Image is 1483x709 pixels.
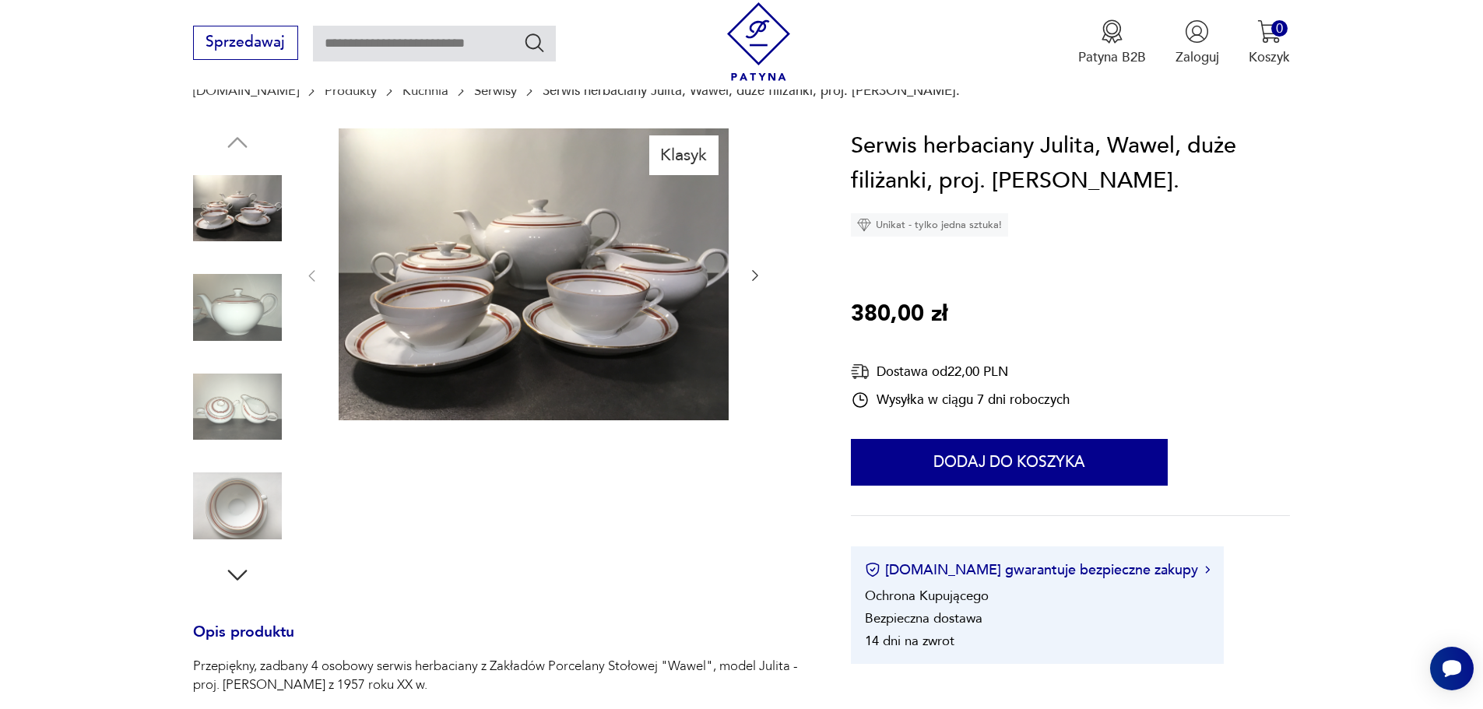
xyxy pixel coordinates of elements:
[193,83,299,98] a: [DOMAIN_NAME]
[857,218,871,232] img: Ikona diamentu
[402,83,448,98] a: Kuchnia
[865,632,954,650] li: 14 dni na zwrot
[193,26,298,60] button: Sprzedawaj
[193,462,282,550] img: Zdjęcie produktu Serwis herbaciany Julita, Wawel, duże filiżanki, proj. Edmund Ruszczyński.
[523,31,546,54] button: Szukaj
[1185,19,1209,44] img: Ikonka użytkownika
[851,128,1290,199] h1: Serwis herbaciany Julita, Wawel, duże filiżanki, proj. [PERSON_NAME].
[1078,19,1146,66] a: Ikona medaluPatyna B2B
[1257,19,1281,44] img: Ikona koszyka
[865,560,1210,580] button: [DOMAIN_NAME] gwarantuje bezpieczne zakupy
[851,297,947,332] p: 380,00 zł
[339,128,729,421] img: Zdjęcie produktu Serwis herbaciany Julita, Wawel, duże filiżanki, proj. Edmund Ruszczyński.
[193,363,282,451] img: Zdjęcie produktu Serwis herbaciany Julita, Wawel, duże filiżanki, proj. Edmund Ruszczyński.
[193,37,298,50] a: Sprzedawaj
[865,609,982,627] li: Bezpieczna dostawa
[1078,48,1146,66] p: Patyna B2B
[325,83,377,98] a: Produkty
[193,657,807,694] p: Przepiękny, zadbany 4 osobowy serwis herbaciany z Zakładów Porcelany Stołowej "Wawel", model Juli...
[474,83,517,98] a: Serwisy
[1078,19,1146,66] button: Patyna B2B
[1249,48,1290,66] p: Koszyk
[649,135,719,174] div: Klasyk
[1271,20,1288,37] div: 0
[193,164,282,253] img: Zdjęcie produktu Serwis herbaciany Julita, Wawel, duże filiżanki, proj. Edmund Ruszczyński.
[851,213,1008,237] div: Unikat - tylko jedna sztuka!
[1176,48,1219,66] p: Zaloguj
[719,2,798,81] img: Patyna - sklep z meblami i dekoracjami vintage
[543,83,960,98] p: Serwis herbaciany Julita, Wawel, duże filiżanki, proj. [PERSON_NAME].
[1100,19,1124,44] img: Ikona medalu
[1205,566,1210,574] img: Ikona strzałki w prawo
[865,587,989,605] li: Ochrona Kupującego
[1249,19,1290,66] button: 0Koszyk
[851,391,1070,409] div: Wysyłka w ciągu 7 dni roboczych
[193,263,282,352] img: Zdjęcie produktu Serwis herbaciany Julita, Wawel, duże filiżanki, proj. Edmund Ruszczyński.
[851,362,1070,381] div: Dostawa od 22,00 PLN
[865,562,880,577] img: Ikona certyfikatu
[851,439,1168,486] button: Dodaj do koszyka
[1176,19,1219,66] button: Zaloguj
[851,362,870,381] img: Ikona dostawy
[1430,647,1474,690] iframe: Smartsupp widget button
[193,627,807,658] h3: Opis produktu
